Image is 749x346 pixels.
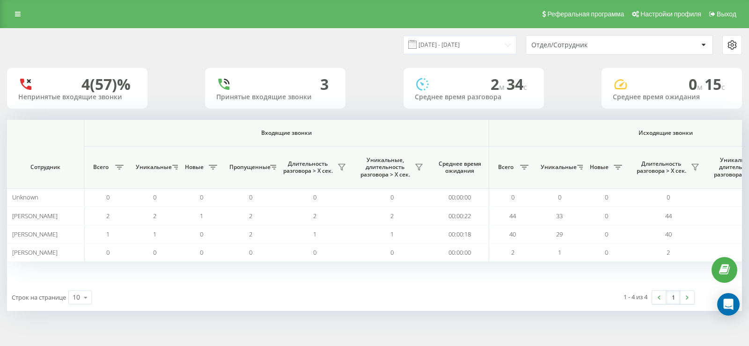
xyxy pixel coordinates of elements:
span: 0 [605,193,608,201]
span: 0 [689,74,705,94]
span: 1 [200,212,203,220]
span: [PERSON_NAME] [12,248,58,257]
span: 0 [153,193,156,201]
div: 4 (57)% [81,75,131,93]
span: c [523,82,527,92]
td: 00:00:00 [431,188,489,206]
span: 0 [200,248,203,257]
span: 40 [509,230,516,238]
span: 0 [313,193,316,201]
span: 2 [106,212,110,220]
span: 0 [667,193,670,201]
span: 0 [558,193,561,201]
span: 0 [511,193,514,201]
span: 2 [313,212,316,220]
span: 29 [556,230,563,238]
div: Среднее время ожидания [613,93,731,101]
span: Длительность разговора > Х сек. [634,160,688,175]
span: Среднее время ожидания [438,160,482,175]
div: 10 [73,293,80,302]
span: 34 [507,74,527,94]
span: 44 [665,212,672,220]
span: м [697,82,705,92]
span: 33 [556,212,563,220]
span: 1 [106,230,110,238]
span: 0 [153,248,156,257]
span: 2 [491,74,507,94]
span: 0 [390,248,394,257]
div: 1 - 4 из 4 [624,292,647,302]
span: 44 [509,212,516,220]
td: 00:00:00 [431,243,489,262]
span: Уникальные [136,163,169,171]
span: 1 [313,230,316,238]
a: 1 [666,291,680,304]
span: 2 [511,248,514,257]
span: 2 [249,230,252,238]
span: 0 [605,248,608,257]
span: 15 [705,74,725,94]
span: 0 [249,248,252,257]
span: 1 [153,230,156,238]
span: 40 [665,230,672,238]
span: м [499,82,507,92]
span: 2 [153,212,156,220]
td: 00:00:18 [431,225,489,243]
span: 1 [390,230,394,238]
span: Всего [89,163,112,171]
span: Сотрудник [15,163,76,171]
span: Уникальные, длительность разговора > Х сек. [358,156,412,178]
span: Новые [587,163,611,171]
span: 1 [558,248,561,257]
span: 0 [390,193,394,201]
span: Строк на странице [12,293,66,302]
span: 2 [667,248,670,257]
span: 0 [605,230,608,238]
div: Отдел/Сотрудник [531,41,643,49]
span: Всего [494,163,517,171]
div: 3 [320,75,329,93]
span: [PERSON_NAME] [12,212,58,220]
span: 0 [313,248,316,257]
span: Длительность разговора > Х сек. [281,160,335,175]
div: Open Intercom Messenger [717,293,740,316]
span: Новые [183,163,206,171]
td: 00:00:22 [431,206,489,225]
div: Среднее время разговора [415,93,533,101]
span: 2 [390,212,394,220]
div: Принятые входящие звонки [216,93,334,101]
span: Входящие звонки [109,129,464,137]
span: 0 [249,193,252,201]
span: 0 [605,212,608,220]
span: 0 [106,193,110,201]
span: Пропущенные [229,163,267,171]
span: Unknown [12,193,38,201]
span: Настройки профиля [640,10,701,18]
span: Уникальные [541,163,574,171]
span: 0 [106,248,110,257]
span: [PERSON_NAME] [12,230,58,238]
span: Реферальная программа [547,10,624,18]
span: 0 [200,193,203,201]
span: 2 [249,212,252,220]
span: 0 [200,230,203,238]
span: Выход [717,10,736,18]
span: c [721,82,725,92]
div: Непринятые входящие звонки [18,93,136,101]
